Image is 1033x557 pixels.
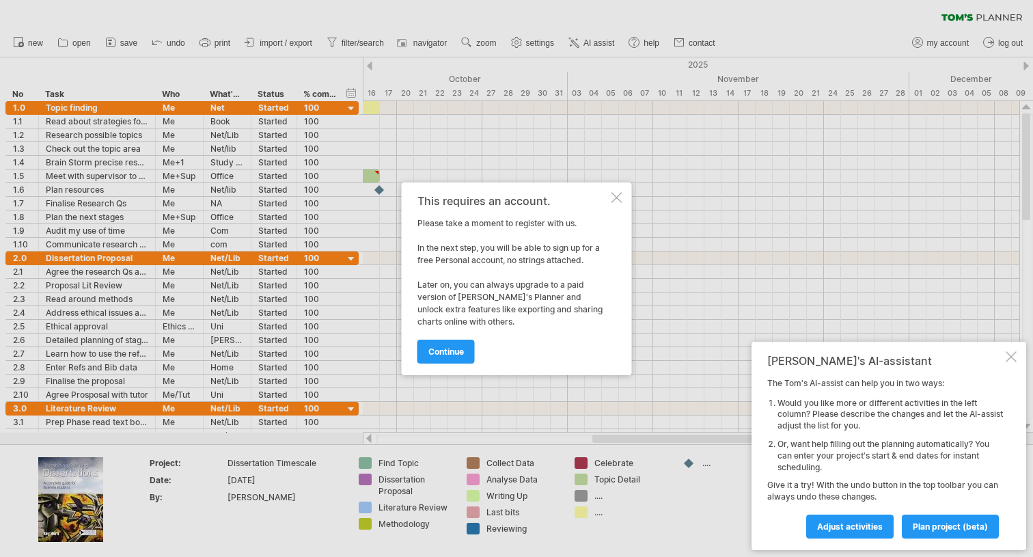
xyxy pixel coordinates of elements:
span: Adjust activities [817,521,883,532]
a: continue [417,340,475,364]
div: [PERSON_NAME]'s AI-assistant [767,354,1003,368]
span: plan project (beta) [913,521,988,532]
div: Please take a moment to register with us. In the next step, you will be able to sign up for a fre... [417,195,609,363]
li: Would you like more or different activities in the left column? Please describe the changes and l... [777,398,1003,432]
a: Adjust activities [806,515,894,539]
div: The Tom's AI-assist can help you in two ways: Give it a try! With the undo button in the top tool... [767,378,1003,538]
div: This requires an account. [417,195,609,207]
li: Or, want help filling out the planning automatically? You can enter your project's start & end da... [777,439,1003,473]
span: continue [428,347,464,357]
a: plan project (beta) [902,515,999,539]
